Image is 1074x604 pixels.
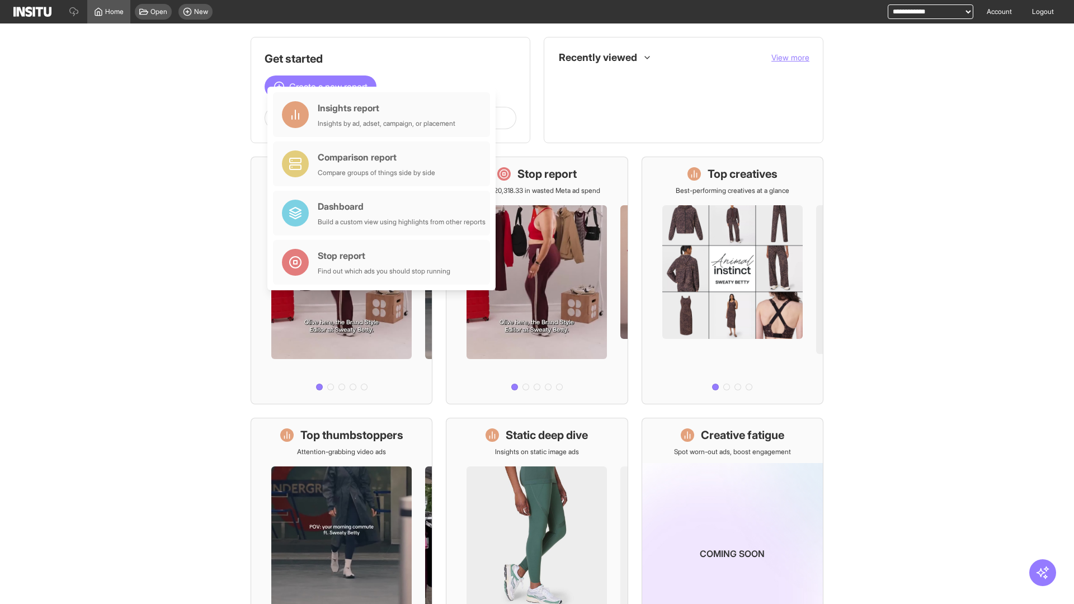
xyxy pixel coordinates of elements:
[642,157,823,404] a: Top creativesBest-performing creatives at a glance
[708,166,778,182] h1: Top creatives
[318,200,486,213] div: Dashboard
[506,427,588,443] h1: Static deep dive
[474,186,600,195] p: Save £20,318.33 in wasted Meta ad spend
[446,157,628,404] a: Stop reportSave £20,318.33 in wasted Meta ad spend
[771,52,809,63] button: View more
[318,218,486,226] div: Build a custom view using highlights from other reports
[105,7,124,16] span: Home
[297,447,386,456] p: Attention-grabbing video ads
[517,166,577,182] h1: Stop report
[318,101,455,115] div: Insights report
[676,186,789,195] p: Best-performing creatives at a glance
[318,150,435,164] div: Comparison report
[194,7,208,16] span: New
[150,7,167,16] span: Open
[13,7,51,17] img: Logo
[300,427,403,443] h1: Top thumbstoppers
[495,447,579,456] p: Insights on static image ads
[265,75,376,98] button: Create a new report
[771,53,809,62] span: View more
[289,80,368,93] span: Create a new report
[251,157,432,404] a: What's live nowSee all active ads instantly
[318,168,435,177] div: Compare groups of things side by side
[318,119,455,128] div: Insights by ad, adset, campaign, or placement
[318,249,450,262] div: Stop report
[318,267,450,276] div: Find out which ads you should stop running
[265,51,516,67] h1: Get started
